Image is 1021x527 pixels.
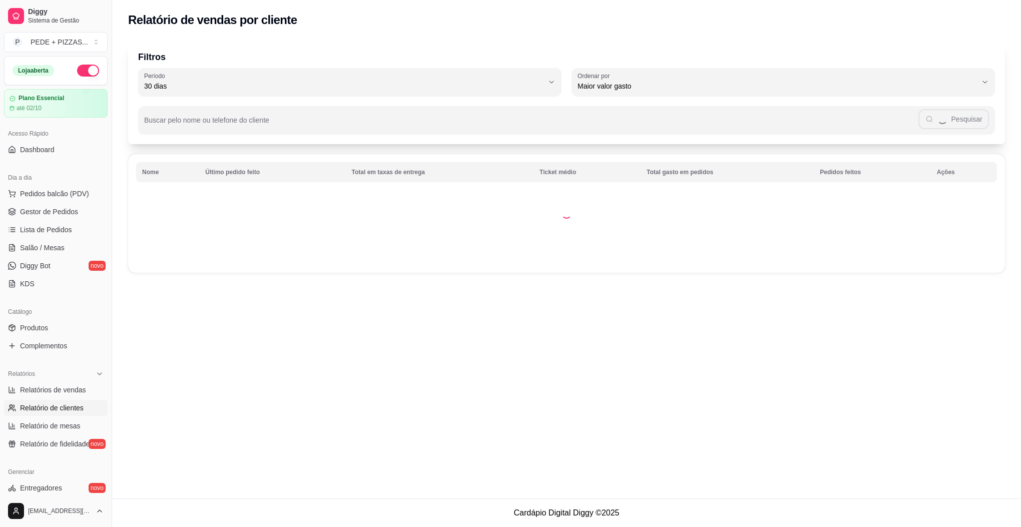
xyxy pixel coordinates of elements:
[4,320,108,336] a: Produtos
[20,243,65,253] span: Salão / Mesas
[144,81,544,91] span: 30 dias
[4,186,108,202] button: Pedidos balcão (PDV)
[20,225,72,235] span: Lista de Pedidos
[20,279,35,289] span: KDS
[4,436,108,452] a: Relatório de fidelidadenovo
[4,32,108,52] button: Select a team
[4,276,108,292] a: KDS
[4,89,108,118] a: Plano Essencialaté 02/10
[4,304,108,320] div: Catálogo
[4,480,108,496] a: Entregadoresnovo
[578,72,613,80] label: Ordenar por
[20,483,62,493] span: Entregadores
[4,126,108,142] div: Acesso Rápido
[20,261,51,271] span: Diggy Bot
[28,17,104,25] span: Sistema de Gestão
[4,4,108,28] a: DiggySistema de Gestão
[20,421,81,431] span: Relatório de mesas
[77,65,99,77] button: Alterar Status
[578,81,977,91] span: Maior valor gasto
[20,207,78,217] span: Gestor de Pedidos
[20,323,48,333] span: Produtos
[13,37,23,47] span: P
[112,498,1021,527] footer: Cardápio Digital Diggy © 2025
[20,189,89,199] span: Pedidos balcão (PDV)
[20,145,55,155] span: Dashboard
[17,104,42,112] article: até 02/10
[4,338,108,354] a: Complementos
[144,119,918,129] input: Buscar pelo nome ou telefone do cliente
[4,142,108,158] a: Dashboard
[28,507,92,515] span: [EMAIL_ADDRESS][DOMAIN_NAME]
[4,382,108,398] a: Relatórios de vendas
[8,370,35,378] span: Relatórios
[4,400,108,416] a: Relatório de clientes
[4,204,108,220] a: Gestor de Pedidos
[20,439,90,449] span: Relatório de fidelidade
[562,209,572,219] div: Loading
[20,385,86,395] span: Relatórios de vendas
[4,499,108,523] button: [EMAIL_ADDRESS][DOMAIN_NAME]
[13,65,54,76] div: Loja aberta
[31,37,88,47] div: PEDE + PIZZAS ...
[20,341,67,351] span: Complementos
[4,418,108,434] a: Relatório de mesas
[4,464,108,480] div: Gerenciar
[4,258,108,274] a: Diggy Botnovo
[28,8,104,17] span: Diggy
[138,50,995,64] p: Filtros
[20,403,84,413] span: Relatório de clientes
[572,68,995,96] button: Ordenar porMaior valor gasto
[128,12,297,28] h2: Relatório de vendas por cliente
[19,95,64,102] article: Plano Essencial
[4,170,108,186] div: Dia a dia
[138,68,562,96] button: Período30 dias
[4,240,108,256] a: Salão / Mesas
[4,222,108,238] a: Lista de Pedidos
[144,72,168,80] label: Período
